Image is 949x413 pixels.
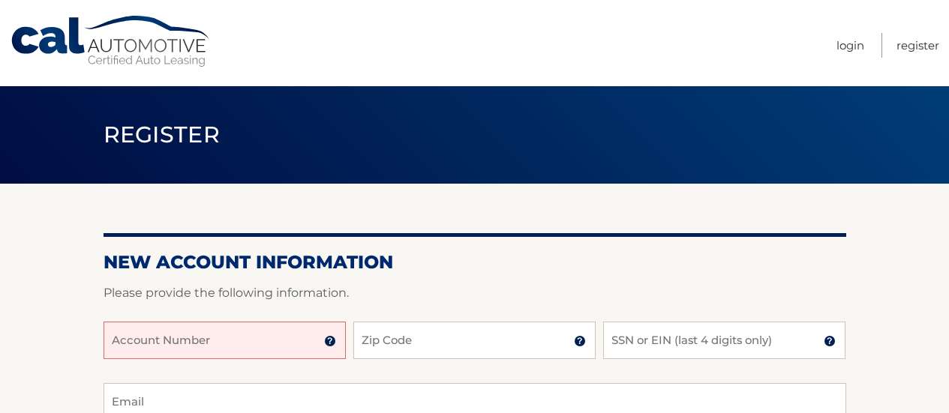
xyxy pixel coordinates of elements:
img: tooltip.svg [824,335,836,347]
input: Zip Code [353,322,596,359]
a: Cal Automotive [10,15,212,68]
a: Register [896,33,939,58]
input: SSN or EIN (last 4 digits only) [603,322,845,359]
img: tooltip.svg [324,335,336,347]
input: Account Number [104,322,346,359]
img: tooltip.svg [574,335,586,347]
span: Register [104,121,221,148]
p: Please provide the following information. [104,283,846,304]
a: Login [836,33,864,58]
h2: New Account Information [104,251,846,274]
